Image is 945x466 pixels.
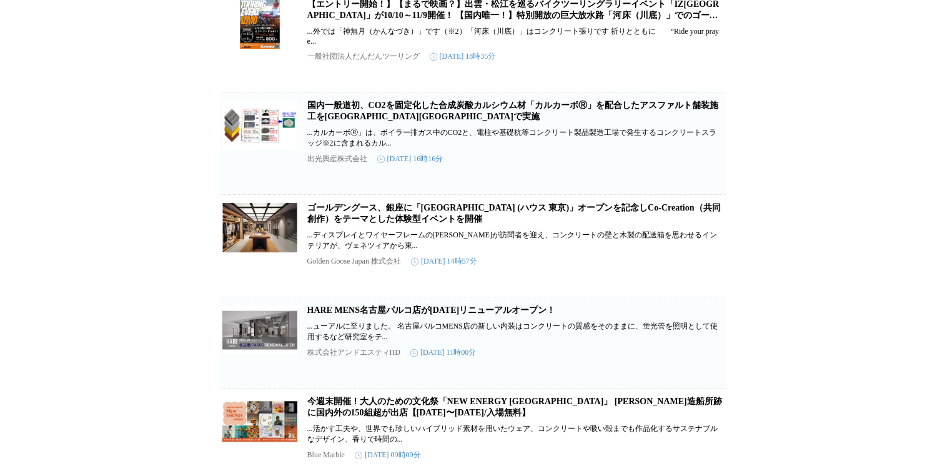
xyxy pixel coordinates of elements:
time: [DATE] 09時00分 [355,450,421,460]
img: HARE MENS名古屋パルコ店が2025年9月18日（木）リニューアルオープン！ [222,305,297,355]
a: HARE MENS名古屋パルコ店が[DATE]リニューアルオープン！ [307,305,556,315]
img: 今週末開催！大人のための文化祭「NEW ENERGY OSAKA」 名村造船所跡に国内外の150組超が出店【9月13日(土)〜14日(日)/入場無料】 [222,396,297,446]
img: ゴールデングース、銀座に「HAUS Tokyo (ハウス 東京)」オープンを記念しCo-Creation（共同創作）をテーマとした体験型イベントを開催 [222,202,297,252]
time: [DATE] 14時57分 [411,256,477,267]
time: [DATE] 16時16分 [377,154,443,164]
img: 国内一般道初、CO2を固定化した合成炭酸カルシウム材「カルカーボⓇ」を配合したアスファルト舗装施工を茨城県鹿嶋市で実施 [222,100,297,150]
time: [DATE] 18時35分 [430,51,496,62]
p: ...活かす工夫や、世界でも珍しいハイブリッド素材を用いたウェア、コンクリートや吸い殻までも作品化するサステナブルなデザイン、香りで時間の... [307,424,723,445]
p: Blue Marble [307,450,345,460]
p: ...外では「神無月（かんなづき）」です（※2）「河床（川底）」はコンクリート張りです 祈りとともに “Ride your praye... [307,26,723,46]
p: ...ューアルに至りました。 名古屋パルコMENS店の新しい内装はコンクリートの質感をそのままに、蛍光管を照明として使用するなど研究室をテ... [307,321,723,342]
p: 一般社団法人だんだんツーリング [307,51,420,62]
p: Golden Goose Japan 株式会社 [307,256,401,267]
p: 出光興産株式会社 [307,154,367,164]
a: ゴールデングース、銀座に「[GEOGRAPHIC_DATA] (ハウス 東京)」オープンを記念しCo-Creation（共同創作）をテーマとした体験型イベントを開催 [307,203,721,224]
a: 今週末開催！大人のための文化祭「NEW ENERGY [GEOGRAPHIC_DATA]」 [PERSON_NAME]造船所跡に国内外の150組超が出店【[DATE]〜[DATE]/入場無料】 [307,397,722,417]
p: 株式会社アンドエスティHD [307,347,400,358]
a: 国内一般道初、CO2を固定化した合成炭酸カルシウム材「カルカーボⓇ」を配合したアスファルト舗装施工を[GEOGRAPHIC_DATA][GEOGRAPHIC_DATA]で実施 [307,101,718,121]
p: ...ディスプレイとワイヤーフレームの[PERSON_NAME]が訪問者を迎え、コンクリートの壁と木製の配送箱を思わせるインテリアが、ヴェネツィアから東... [307,230,723,251]
p: ...カルカーボⓇ」は、ボイラー排ガス中のCO2と、電柱や基礎杭等コンクリート製品製造工場で発生するコンクリートスラッジ※2に含まれるカル... [307,127,723,149]
time: [DATE] 11時00分 [410,347,476,358]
